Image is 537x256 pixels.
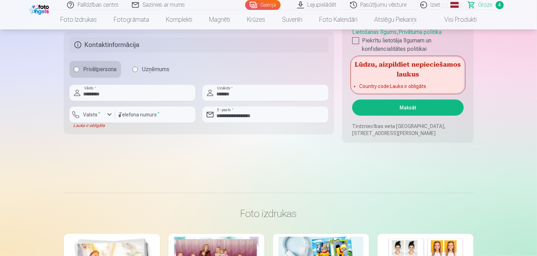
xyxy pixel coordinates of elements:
[425,10,485,29] a: Visi produkti
[352,123,463,137] p: Tirdzniecības vieta [GEOGRAPHIC_DATA], [STREET_ADDRESS][PERSON_NAME]
[105,10,157,29] a: Fotogrāmata
[366,10,425,29] a: Atslēgu piekariņi
[69,207,468,220] h3: Foto izdrukas
[201,10,239,29] a: Magnēti
[352,25,463,53] div: ,
[81,111,103,118] label: Valsts
[352,36,463,53] label: Piekrītu lietotāja līgumam un konfidencialitātes politikai
[352,100,463,116] button: Maksāt
[352,58,463,80] h5: Lūdzu, aizpildiet nepieciešamos laukus
[398,29,442,35] a: Privātuma politika
[352,29,397,35] a: Lietošanas līgums
[311,10,366,29] a: Foto kalendāri
[274,10,311,29] a: Suvenīri
[69,107,115,123] button: Valsts*
[69,37,329,53] h5: Kontaktinformācija
[239,10,274,29] a: Krūzes
[157,10,201,29] a: Komplekti
[128,61,174,78] label: Uzņēmums
[496,1,504,9] span: 4
[69,61,121,78] label: Privātpersona
[132,67,138,72] input: Uzņēmums
[52,10,105,29] a: Foto izdrukas
[69,123,115,128] div: Lauks ir obligāts
[29,3,51,15] img: /fa1
[478,1,493,9] span: Grozs
[74,67,79,72] input: Privātpersona
[359,83,456,90] li: Country code : Lauks ir obligāts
